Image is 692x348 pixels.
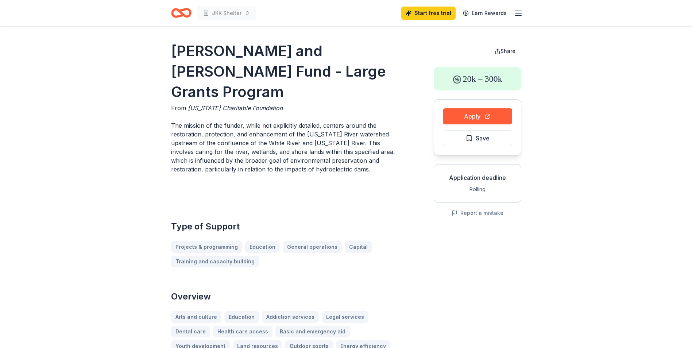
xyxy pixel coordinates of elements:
div: Application deadline [440,173,515,182]
a: General operations [283,241,342,253]
span: Share [500,48,515,54]
a: Projects & programming [171,241,242,253]
button: Save [443,130,512,146]
span: Save [476,134,490,143]
h2: Overview [171,291,399,302]
p: The mission of the funder, while not explicitly detailed, centers around the restoration, protect... [171,121,399,174]
a: Training and capacity building [171,256,259,267]
h1: [PERSON_NAME] and [PERSON_NAME] Fund - Large Grants Program [171,41,399,102]
div: Rolling [440,185,515,194]
button: Report a mistake [452,209,503,217]
a: Start free trial [401,7,456,20]
a: Capital [345,241,372,253]
a: Home [171,4,192,22]
a: Education [245,241,280,253]
button: Share [489,44,521,58]
div: From [171,104,399,112]
a: Earn Rewards [459,7,511,20]
h2: Type of Support [171,221,399,232]
button: JKK Shelter [197,6,256,20]
div: 20k – 300k [434,67,521,90]
button: Apply [443,108,512,124]
span: [US_STATE] Charitable Foundation [188,104,283,112]
span: JKK Shelter [212,9,241,18]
